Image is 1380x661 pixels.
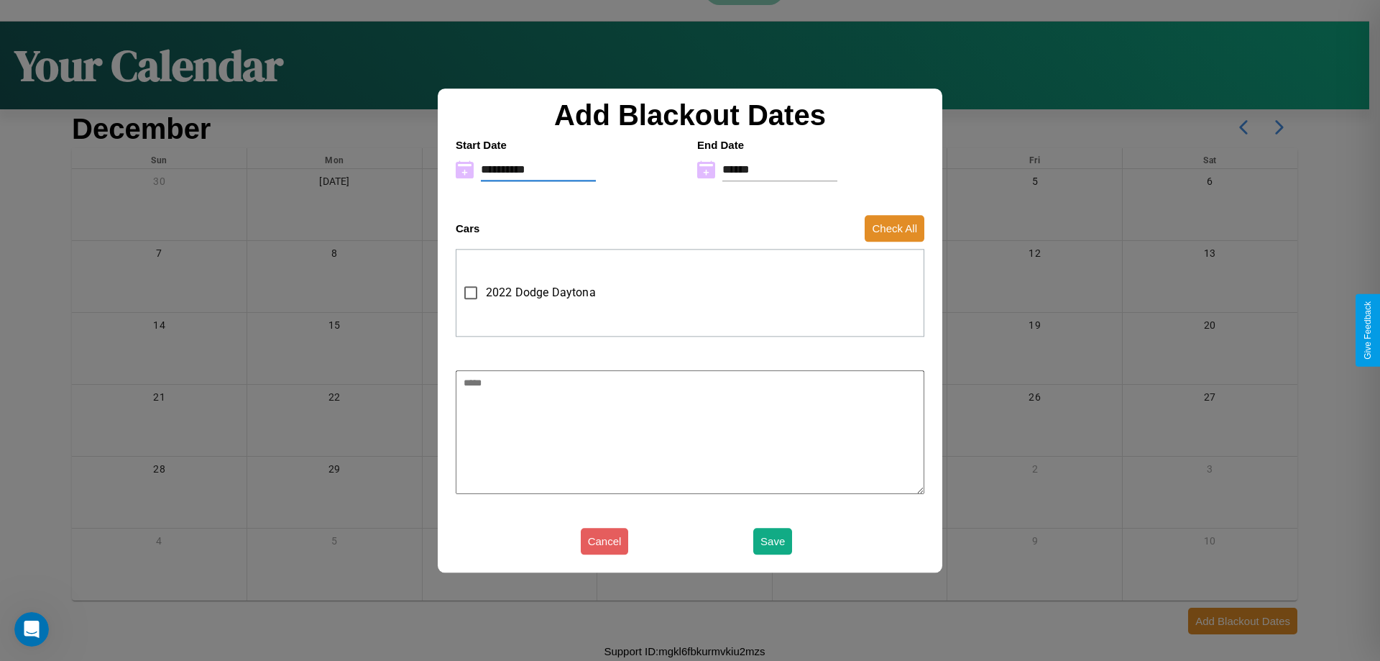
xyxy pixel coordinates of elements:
[486,284,596,301] span: 2022 Dodge Daytona
[448,99,931,132] h2: Add Blackout Dates
[753,528,792,555] button: Save
[456,139,683,151] h4: Start Date
[1363,301,1373,360] div: Give Feedback
[697,139,924,151] h4: End Date
[865,215,924,242] button: Check All
[14,612,49,647] iframe: Intercom live chat
[456,222,479,234] h4: Cars
[581,528,629,555] button: Cancel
